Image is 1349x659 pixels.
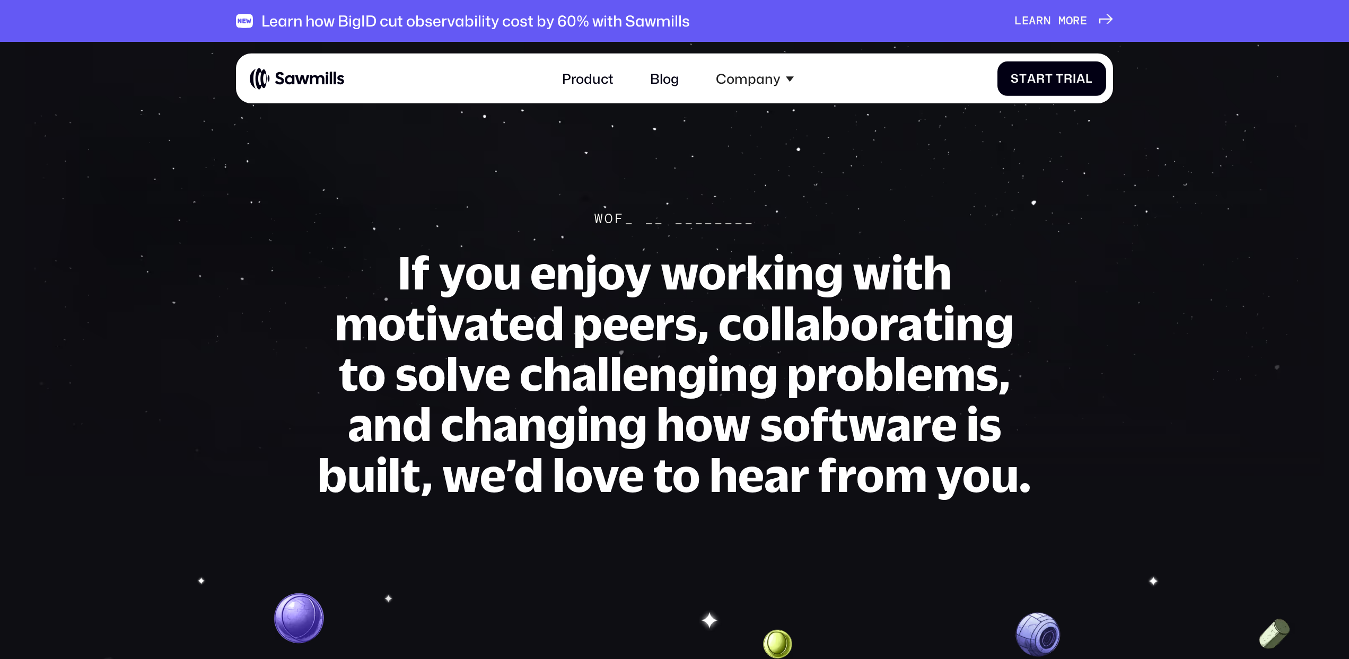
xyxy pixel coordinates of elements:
span: o [1066,14,1073,28]
span: a [1029,14,1036,28]
span: L [1014,14,1022,28]
span: t [1019,72,1027,86]
span: r [1073,14,1080,28]
div: Company [716,71,781,87]
div: Learn how BigID cut observability cost by 60% with Sawmills [261,12,690,30]
div: Wof_ __ ________ [594,211,754,227]
span: i [1073,72,1076,86]
span: e [1080,14,1088,28]
span: a [1027,72,1036,86]
span: a [1076,72,1085,86]
span: T [1056,72,1064,86]
a: Product [551,60,623,97]
span: r [1036,14,1044,28]
a: Learnmore [1014,14,1113,28]
div: Company [706,60,804,97]
span: r [1036,72,1045,86]
span: r [1064,72,1073,86]
span: S [1011,72,1019,86]
span: t [1045,72,1053,86]
span: n [1044,14,1051,28]
h1: If you enjoy working with motivated peers, collaborating to solve challenging problems, and chang... [316,247,1033,500]
span: l [1085,72,1093,86]
span: e [1022,14,1029,28]
a: Blog [640,60,689,97]
span: m [1058,14,1066,28]
a: StartTrial [997,61,1106,96]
